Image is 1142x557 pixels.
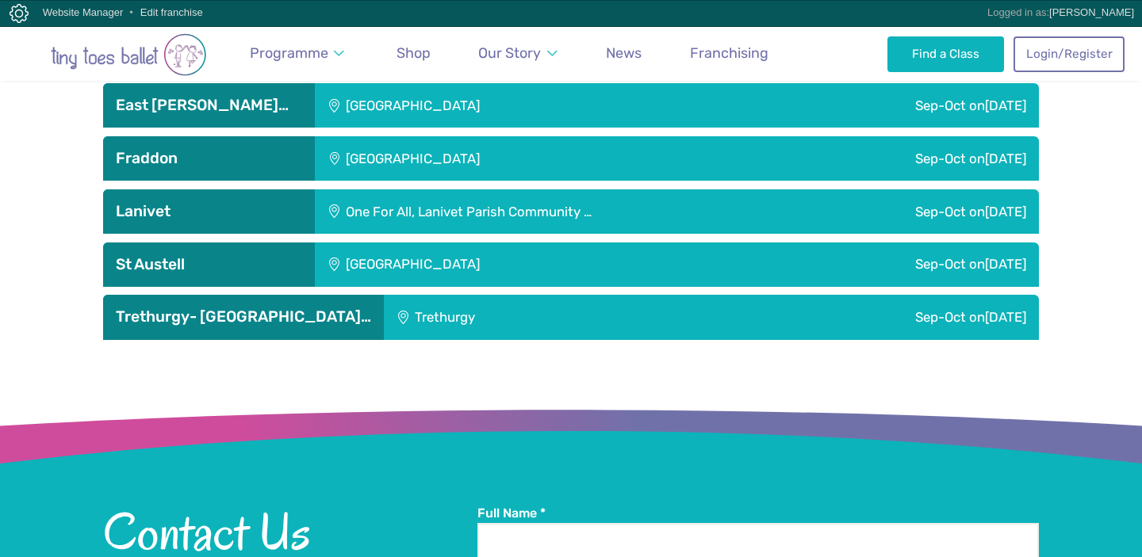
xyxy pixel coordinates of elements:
img: Copper Bay Digital CMS [10,4,29,23]
span: Franchising [690,44,768,61]
div: Logged in as: [987,1,1134,25]
div: Sep-Oct on [807,189,1039,234]
a: Shop [389,36,438,71]
span: [DATE] [985,204,1026,219]
div: [GEOGRAPHIC_DATA] [315,242,724,287]
h3: East [PERSON_NAME]… [116,96,302,115]
div: Sep-Oct on [724,242,1039,287]
a: Go to home page [17,25,240,81]
img: tiny toes ballet [17,33,240,76]
span: [DATE] [985,151,1026,166]
a: [PERSON_NAME] [1049,6,1134,18]
div: Sep-Oct on [724,83,1039,128]
span: [DATE] [985,97,1026,113]
span: [DATE] [985,256,1026,272]
h3: Lanivet [116,202,302,221]
div: Sep-Oct on [667,295,1039,339]
a: Programme [243,36,352,71]
a: Login/Register [1014,36,1125,71]
div: One For All, Lanivet Parish Community … [315,189,807,234]
div: [GEOGRAPHIC_DATA] [315,83,724,128]
span: Programme [250,44,328,61]
h3: Fraddon [116,149,302,168]
a: Franchising [683,36,776,71]
span: [DATE] [985,309,1026,325]
span: Our Story [478,44,541,61]
span: News [606,44,642,61]
a: Find a Class [887,36,1004,71]
a: Our Story [471,36,565,71]
a: News [599,36,649,71]
div: Sep-Oct on [724,136,1039,181]
span: Shop [397,44,431,61]
div: [GEOGRAPHIC_DATA] [315,136,724,181]
h3: St Austell [116,255,302,274]
h3: Trethurgy- [GEOGRAPHIC_DATA]… [116,307,371,326]
div: Trethurgy [384,295,667,339]
label: Full Name * [477,505,1039,522]
a: Website Manager [43,6,124,18]
a: Edit franchise [140,6,203,18]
